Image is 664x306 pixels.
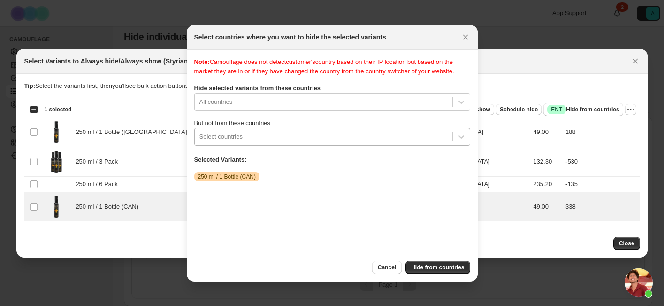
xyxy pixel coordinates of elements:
h2: Select countries where you want to hide the selected variants [194,32,386,42]
td: 235.20 [530,176,563,192]
button: More actions [625,104,636,115]
td: 132.30 [530,147,563,176]
img: styrian-pumpkin-250ml-800x800-1.png [45,120,68,144]
span: 250 ml / 1 Bottle (CAN) [198,173,256,180]
span: 1 selected [44,106,71,113]
h2: Select Variants to Always hide/Always show (Styrian Pumpkin Oil, Perfect Press,) [24,56,277,66]
span: But not from these countries [194,119,271,126]
b: Selected Variants: [194,156,247,163]
img: styrian-pumpkin-250ml-800x800-3_b10da242-5d68-4077-aeb7-4fb2161b5023.png [45,150,68,173]
button: SuccessENTHide from countries [543,103,623,116]
td: -135 [563,176,640,192]
span: 250 ml / 1 Bottle ([GEOGRAPHIC_DATA]) [76,127,194,137]
span: Hide from countries [411,264,464,271]
div: Camouflage does not detect customer's country based on their IP location but based on the market ... [194,57,470,76]
span: Always show [455,106,490,113]
button: Cancel [372,261,402,274]
td: 49.00 [530,192,563,221]
td: 338 [563,192,640,221]
p: Select the variants first, then you'll see bulk action buttons [24,81,640,91]
img: styrian-pumpkin-250ml-800x800-1_42272651-e7d4-40f7-b0fd-516f435abb0c.png [45,195,68,219]
strong: Tip: [24,82,35,89]
button: Close [629,55,642,68]
span: Cancel [378,264,396,271]
a: Open chat [625,268,653,297]
span: Close [619,240,634,247]
button: Close [459,31,472,44]
td: -530 [563,147,640,176]
span: 250 ml / 3 Pack [76,157,122,166]
span: Hide from countries [547,105,619,114]
span: 250 ml / 1 Bottle (CAN) [76,202,144,212]
td: 188 [563,117,640,147]
td: 49.00 [530,117,563,147]
button: Close [613,237,640,250]
span: ENT [551,106,562,113]
b: Hide selected variants from these countries [194,85,321,92]
button: Hide from countries [405,261,470,274]
button: Schedule hide [496,104,542,115]
span: Schedule hide [500,106,538,113]
b: Note: [194,58,210,65]
span: 250 ml / 6 Pack [76,180,122,189]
